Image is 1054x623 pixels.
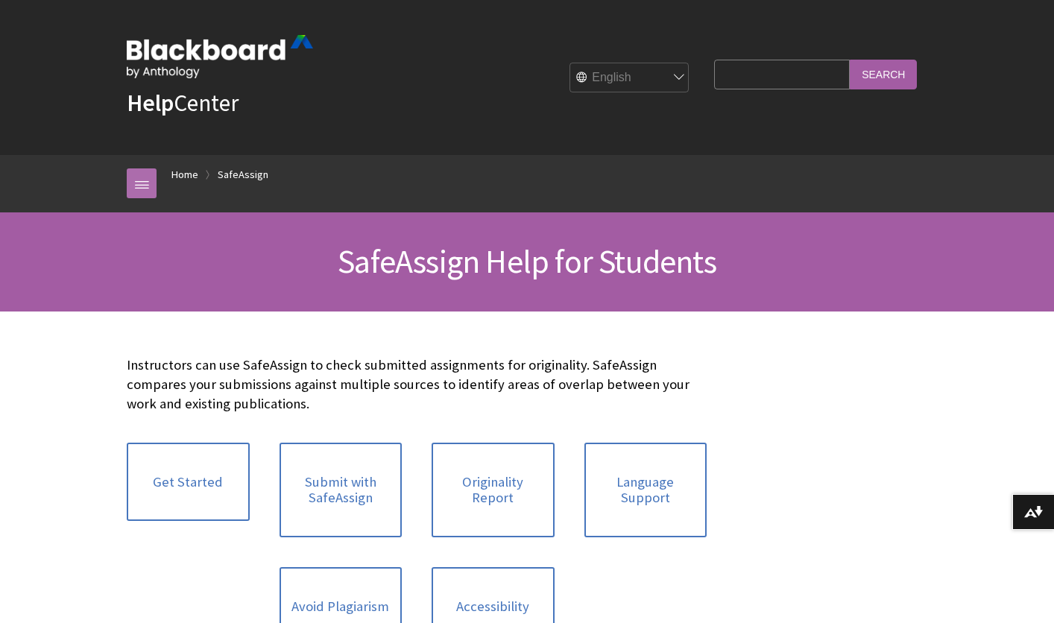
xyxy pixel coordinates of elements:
p: Instructors can use SafeAssign to check submitted assignments for originality. SafeAssign compare... [127,355,707,414]
input: Search [850,60,917,89]
a: Language Support [584,443,707,537]
img: Blackboard by Anthology [127,35,313,78]
a: Get Started [127,443,250,522]
a: Submit with SafeAssign [280,443,403,537]
select: Site Language Selector [570,63,689,93]
a: SafeAssign [218,165,268,184]
a: Home [171,165,198,184]
a: HelpCenter [127,88,239,118]
span: SafeAssign Help for Students [338,241,716,282]
a: Originality Report [432,443,555,537]
strong: Help [127,88,174,118]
